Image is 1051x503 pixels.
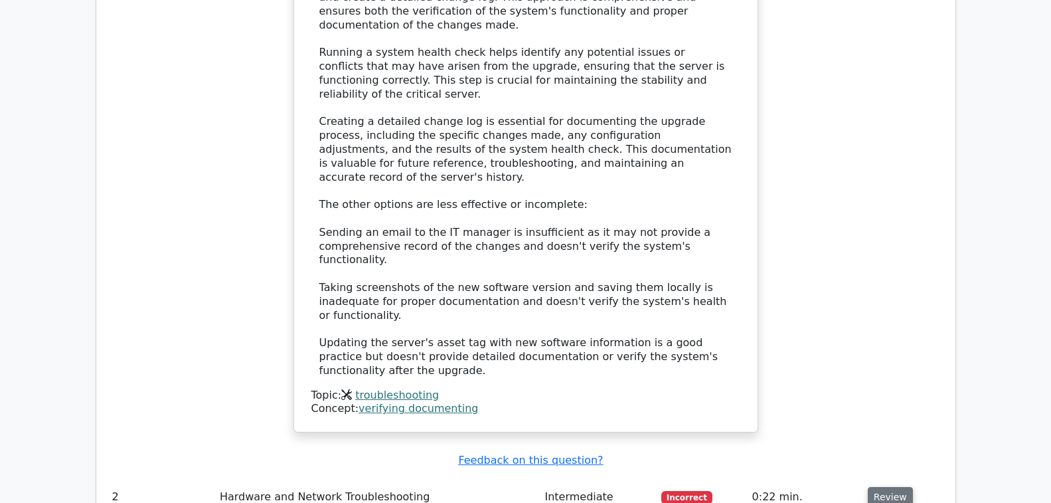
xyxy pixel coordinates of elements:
a: verifying documenting [359,402,478,415]
div: Topic: [311,389,740,403]
a: Feedback on this question? [458,454,603,466]
div: Concept: [311,402,740,416]
a: troubleshooting [355,389,439,401]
